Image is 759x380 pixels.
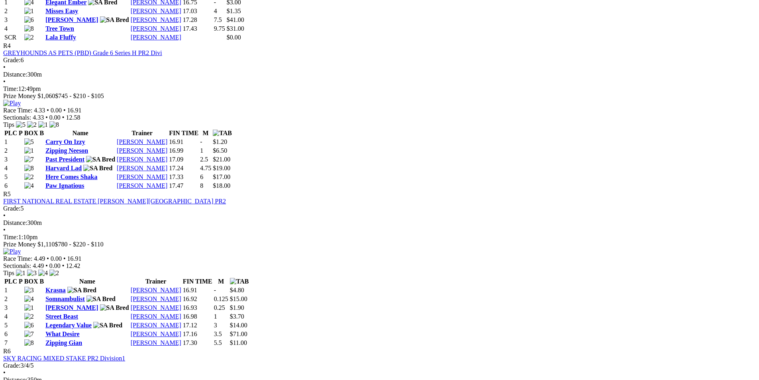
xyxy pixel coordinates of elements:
text: 2.5 [200,156,208,163]
span: $745 - $210 - $105 [55,93,104,99]
img: 8 [24,165,34,172]
img: 8 [24,339,34,347]
div: 1:10pm [3,234,756,241]
td: 16.99 [169,147,199,155]
img: 2 [24,34,34,41]
td: 7 [4,339,23,347]
th: Trainer [130,278,182,285]
td: 3 [4,304,23,312]
img: 2 [24,313,34,320]
a: Harvard Lad [45,165,82,171]
a: [PERSON_NAME] [131,16,181,23]
span: Time: [3,234,18,240]
td: 6 [4,182,23,190]
span: • [45,262,48,269]
span: P [19,278,23,285]
td: 17.33 [169,173,199,181]
img: 3 [27,270,37,277]
span: • [63,107,66,114]
th: Name [45,278,129,285]
img: 2 [24,173,34,181]
img: 8 [49,121,59,128]
span: $71.00 [230,331,247,337]
td: 4 [4,313,23,321]
span: $6.50 [213,147,227,154]
span: 4.33 [34,107,45,114]
text: 3.5 [214,331,222,337]
a: [PERSON_NAME] [131,313,181,320]
td: 17.30 [182,339,213,347]
div: 5 [3,205,756,212]
text: 4 [214,8,217,14]
text: 4.75 [200,165,211,171]
td: 2 [4,7,23,15]
span: $780 - $220 - $110 [55,241,104,248]
a: [PERSON_NAME] [131,331,181,337]
span: Race Time: [3,255,32,262]
span: • [47,255,49,262]
span: Tips [3,270,14,276]
td: 2 [4,147,23,155]
img: SA Bred [93,322,122,329]
span: Grade: [3,205,21,212]
span: 12.58 [66,114,80,121]
a: Street Beast [45,313,78,320]
td: 17.43 [182,25,213,33]
a: Tree Town [45,25,74,32]
td: 16.98 [182,313,213,321]
span: BOX [24,130,38,136]
td: 17.03 [182,7,213,15]
a: Zipping Gian [45,339,82,346]
span: $15.00 [230,295,247,302]
a: [PERSON_NAME] [117,147,167,154]
span: $11.00 [230,339,247,346]
text: 7.5 [214,16,222,23]
td: 17.09 [169,156,199,163]
span: 0.00 [51,255,62,262]
span: Race Time: [3,107,32,114]
td: 16.92 [182,295,213,303]
img: Play [3,248,21,255]
td: 17.28 [182,16,213,24]
td: 2 [4,295,23,303]
td: 6 [4,330,23,338]
span: BOX [24,278,38,285]
span: $17.00 [213,173,230,180]
td: 5 [4,321,23,329]
a: [PERSON_NAME] [131,322,181,329]
span: • [45,114,48,121]
span: • [3,212,6,219]
img: SA Bred [100,16,129,24]
img: 7 [24,156,34,163]
td: 16.91 [169,138,199,146]
text: 0.125 [214,295,228,302]
a: Somnambulist [45,295,85,302]
span: Tips [3,121,14,128]
a: Misses Easy [45,8,78,14]
img: Play [3,100,21,107]
img: SA Bred [67,287,96,294]
img: 8 [24,25,34,32]
th: FIN TIME [182,278,213,285]
img: 5 [16,121,25,128]
img: TAB [230,278,249,285]
th: Name [45,129,116,137]
span: Grade: [3,362,21,369]
a: [PERSON_NAME] [131,295,181,302]
span: $3.70 [230,313,244,320]
img: SA Bred [86,156,115,163]
a: Legendary Value [45,322,92,329]
img: 4 [24,295,34,303]
span: 12.42 [66,262,80,269]
span: B [39,278,44,285]
a: GREYHOUNDS AS PETS (PBD) Grade 6 Series H PR2 Divi [3,49,162,56]
div: 3/4/5 [3,362,756,369]
text: 6 [200,173,203,180]
td: 4 [4,25,23,33]
img: 4 [24,182,34,189]
td: 4 [4,164,23,172]
span: Grade: [3,57,21,63]
img: 1 [24,8,34,15]
span: 4.49 [33,262,44,269]
img: SA Bred [83,165,112,172]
